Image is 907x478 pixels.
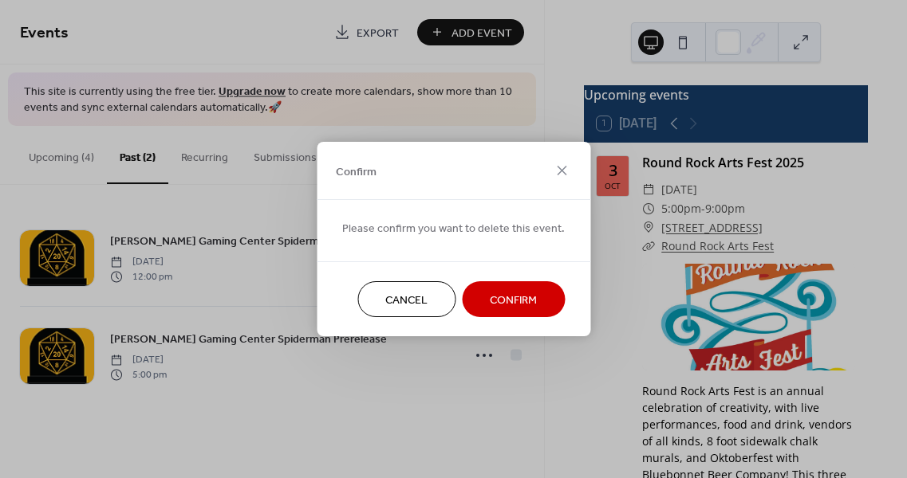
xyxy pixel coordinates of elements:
button: Confirm [462,281,565,317]
span: Cancel [385,292,428,309]
span: Please confirm you want to delete this event. [342,221,565,237]
span: Confirm [490,292,537,309]
span: Confirm [336,163,377,180]
button: Cancel [357,281,455,317]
